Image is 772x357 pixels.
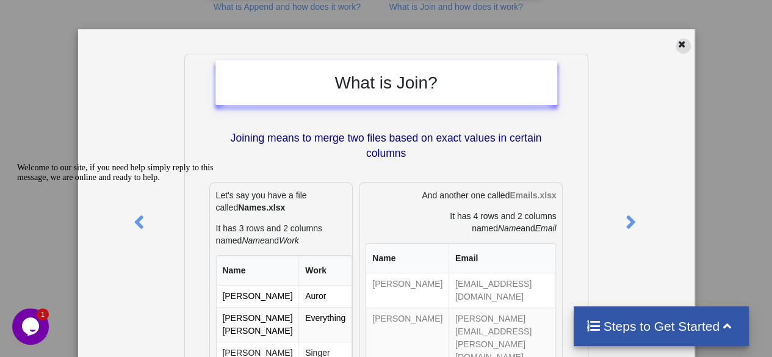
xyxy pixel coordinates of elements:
i: Name [242,236,264,245]
th: Work [298,256,352,286]
th: Name [366,243,449,273]
iframe: chat widget [12,308,51,345]
p: And another one called [366,189,556,201]
div: Welcome to our site, if you need help simply reply to this message, we are online and ready to help. [5,5,225,24]
p: Let's say you have a file called [216,189,347,214]
i: Email [535,223,556,233]
td: [PERSON_NAME] [PERSON_NAME] [217,307,299,342]
td: [PERSON_NAME] [366,273,449,308]
td: [EMAIL_ADDRESS][DOMAIN_NAME] [449,273,555,308]
td: Everything [298,307,352,342]
i: Work [279,236,299,245]
p: It has 4 rows and 2 columns named and [366,210,556,234]
p: Joining means to merge two files based on exact values in certain columns [215,131,557,161]
iframe: chat widget [12,158,232,302]
b: Names.xlsx [238,203,285,212]
th: Email [449,243,555,273]
h2: What is Join? [228,73,545,93]
b: Emails.xlsx [510,190,556,200]
th: Name [217,256,299,286]
p: It has 3 rows and 2 columns named and [216,222,347,247]
span: Welcome to our site, if you need help simply reply to this message, we are online and ready to help. [5,5,201,24]
td: [PERSON_NAME] [217,286,299,307]
h4: Steps to Get Started [586,319,737,334]
td: Auror [298,286,352,307]
i: Name [498,223,521,233]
